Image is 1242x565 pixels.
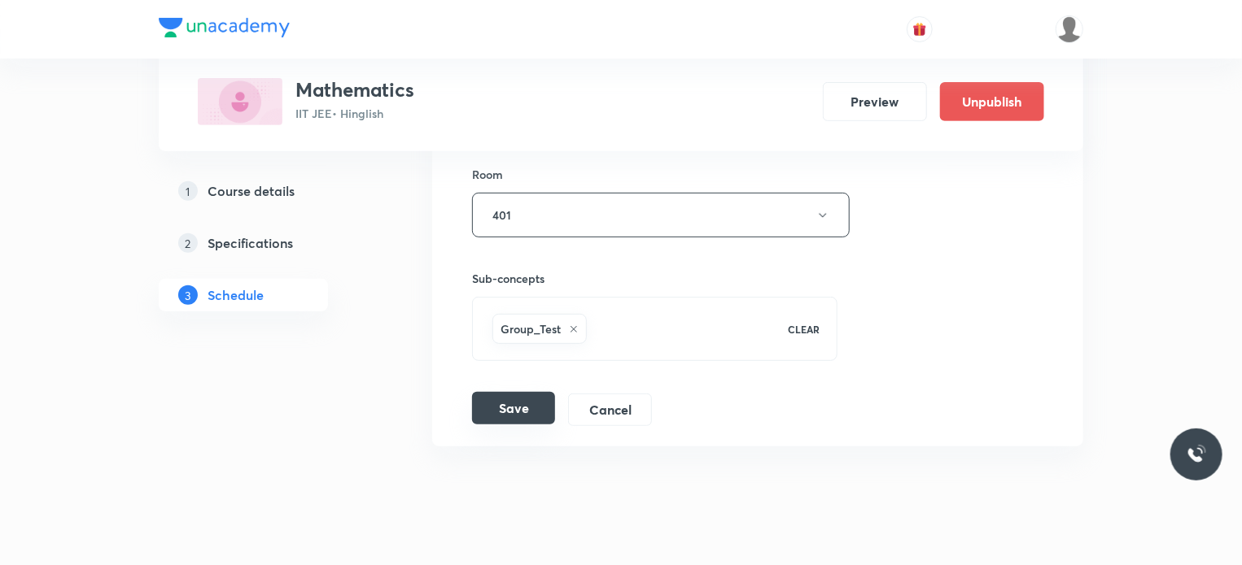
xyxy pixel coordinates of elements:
[568,393,652,426] button: Cancel
[159,18,290,41] a: Company Logo
[295,105,414,122] p: IIT JEE • Hinglish
[472,193,850,237] button: 401
[295,78,414,102] h3: Mathematics
[159,175,380,207] a: 1Course details
[940,82,1044,121] button: Unpublish
[789,322,820,337] p: CLEAR
[472,166,503,183] h6: Room
[178,285,198,305] p: 3
[178,233,198,253] p: 2
[208,285,264,305] h5: Schedule
[159,18,290,37] img: Company Logo
[472,392,555,424] button: Save
[1056,15,1083,43] img: Dhirendra singh
[501,320,561,337] h6: Group_Test
[1187,445,1206,464] img: ttu
[198,78,282,125] img: D741ECB2-202C-4687-A8F3-90D4506EBB52_plus.png
[178,181,198,201] p: 1
[823,82,927,121] button: Preview
[912,22,927,37] img: avatar
[208,233,293,253] h5: Specifications
[907,16,933,42] button: avatar
[159,227,380,259] a: 2Specifications
[472,270,837,287] h6: Sub-concepts
[208,181,295,201] h5: Course details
